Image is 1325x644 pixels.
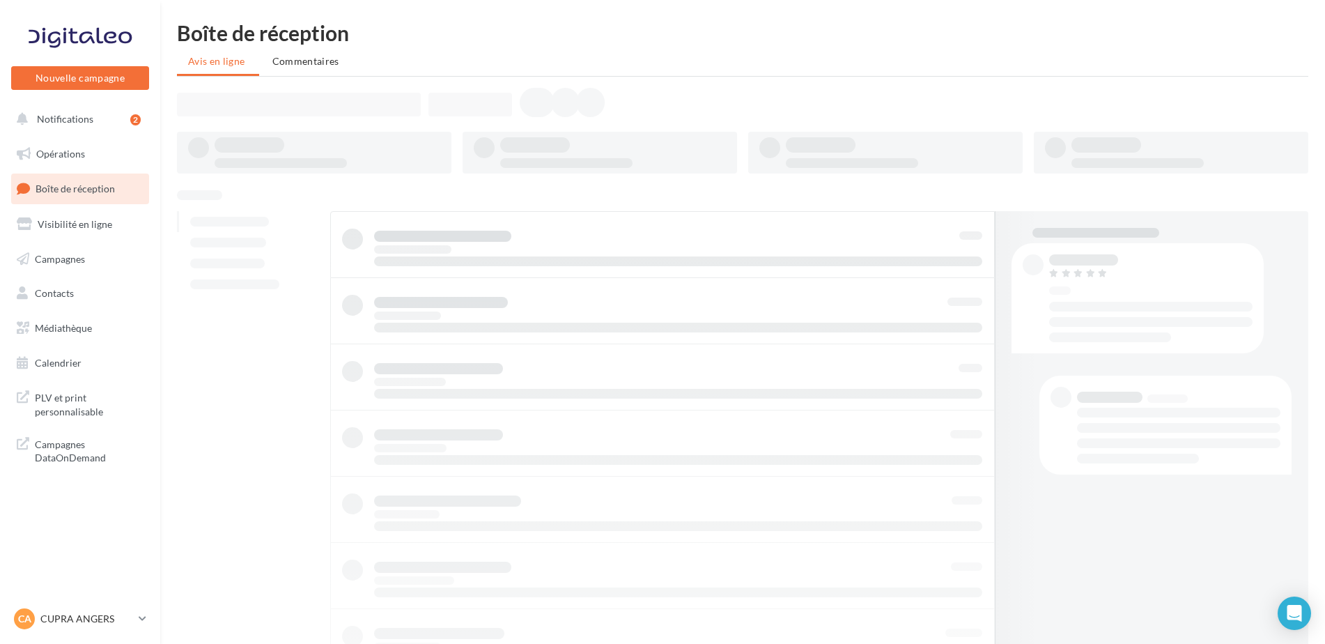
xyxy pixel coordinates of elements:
[8,139,152,169] a: Opérations
[35,252,85,264] span: Campagnes
[11,66,149,90] button: Nouvelle campagne
[38,218,112,230] span: Visibilité en ligne
[130,114,141,125] div: 2
[35,322,92,334] span: Médiathèque
[8,383,152,424] a: PLV et print personnalisable
[8,314,152,343] a: Médiathèque
[1278,597,1311,630] div: Open Intercom Messenger
[35,287,74,299] span: Contacts
[8,429,152,470] a: Campagnes DataOnDemand
[36,183,115,194] span: Boîte de réception
[11,606,149,632] a: CA CUPRA ANGERS
[8,348,152,378] a: Calendrier
[40,612,133,626] p: CUPRA ANGERS
[8,245,152,274] a: Campagnes
[35,388,144,418] span: PLV et print personnalisable
[35,435,144,465] span: Campagnes DataOnDemand
[8,174,152,204] a: Boîte de réception
[37,113,93,125] span: Notifications
[272,55,339,67] span: Commentaires
[8,279,152,308] a: Contacts
[8,210,152,239] a: Visibilité en ligne
[36,148,85,160] span: Opérations
[177,22,1308,43] div: Boîte de réception
[18,612,31,626] span: CA
[35,357,82,369] span: Calendrier
[8,105,146,134] button: Notifications 2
